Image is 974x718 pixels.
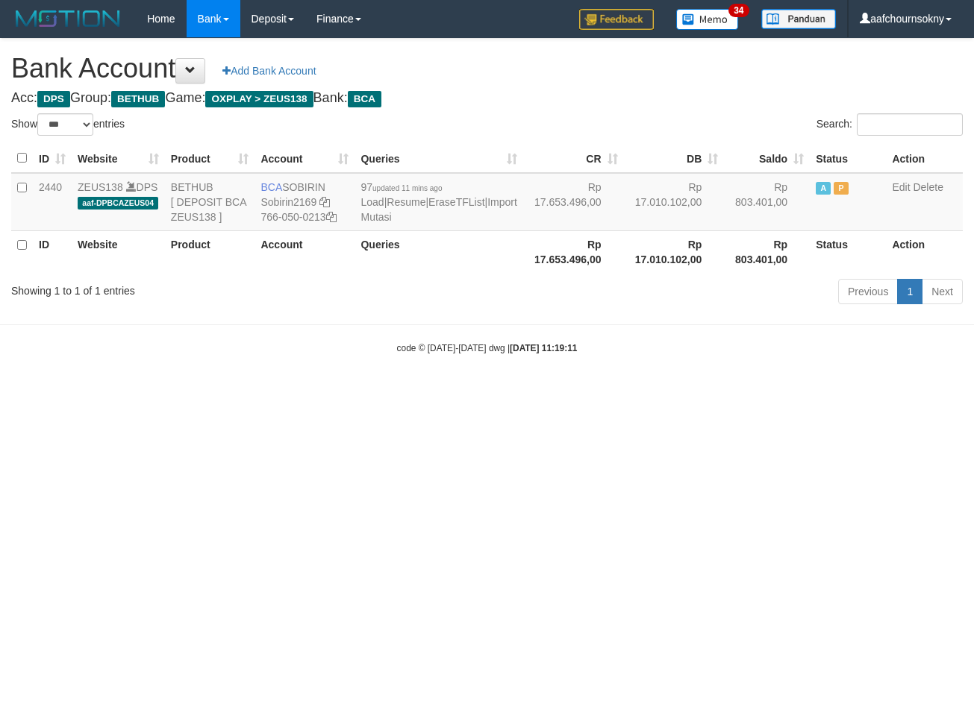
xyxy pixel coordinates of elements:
[205,91,313,107] span: OXPLAY > ZEUS138
[355,144,522,173] th: Queries: activate to sort column ascending
[857,113,963,136] input: Search:
[260,196,316,208] a: Sobirin2169
[676,9,739,30] img: Button%20Memo.svg
[165,144,255,173] th: Product: activate to sort column ascending
[523,230,624,273] th: Rp 17.653.496,00
[397,343,578,353] small: code © [DATE]-[DATE] dwg |
[523,144,624,173] th: CR: activate to sort column ascending
[37,91,70,107] span: DPS
[510,343,577,353] strong: [DATE] 11:19:11
[897,279,923,304] a: 1
[33,144,72,173] th: ID: activate to sort column ascending
[33,173,72,231] td: 2440
[372,184,442,192] span: updated 11 mins ago
[165,173,255,231] td: BETHUB [ DEPOSIT BCA ZEUS138 ]
[260,181,282,193] span: BCA
[33,230,72,273] th: ID
[326,211,337,223] a: Copy 7660500213 to clipboard
[11,277,395,298] div: Showing 1 to 1 of 1 entries
[11,91,963,106] h4: Acc: Group: Game: Bank:
[255,144,355,173] th: Account: activate to sort column ascending
[892,181,910,193] a: Edit
[728,4,749,17] span: 34
[810,144,886,173] th: Status
[913,181,943,193] a: Delete
[886,144,963,173] th: Action
[11,54,963,84] h1: Bank Account
[761,9,836,29] img: panduan.png
[72,144,165,173] th: Website: activate to sort column ascending
[360,196,384,208] a: Load
[816,182,831,195] span: Active
[255,173,355,231] td: SOBIRIN 766-050-0213
[111,91,165,107] span: BETHUB
[165,230,255,273] th: Product
[624,230,725,273] th: Rp 17.010.102,00
[72,173,165,231] td: DPS
[724,173,810,231] td: Rp 803.401,00
[886,230,963,273] th: Action
[624,144,725,173] th: DB: activate to sort column ascending
[11,7,125,30] img: MOTION_logo.png
[428,196,484,208] a: EraseTFList
[360,196,516,223] a: Import Mutasi
[360,181,442,193] span: 97
[72,230,165,273] th: Website
[213,58,325,84] a: Add Bank Account
[348,91,381,107] span: BCA
[319,196,330,208] a: Copy Sobirin2169 to clipboard
[255,230,355,273] th: Account
[579,9,654,30] img: Feedback.jpg
[523,173,624,231] td: Rp 17.653.496,00
[78,197,158,210] span: aaf-DPBCAZEUS04
[724,144,810,173] th: Saldo: activate to sort column ascending
[387,196,425,208] a: Resume
[724,230,810,273] th: Rp 803.401,00
[355,230,522,273] th: Queries
[360,181,516,223] span: | | |
[922,279,963,304] a: Next
[11,113,125,136] label: Show entries
[78,181,123,193] a: ZEUS138
[817,113,963,136] label: Search:
[810,230,886,273] th: Status
[834,182,849,195] span: Paused
[624,173,725,231] td: Rp 17.010.102,00
[838,279,898,304] a: Previous
[37,113,93,136] select: Showentries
